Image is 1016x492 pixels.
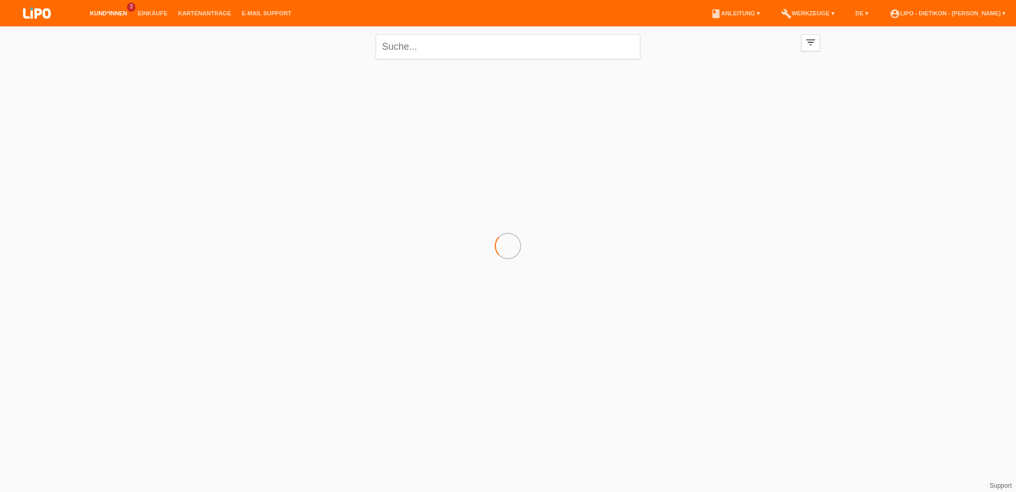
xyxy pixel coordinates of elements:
[127,3,135,12] span: 3
[890,8,900,19] i: account_circle
[850,10,874,16] a: DE ▾
[805,37,817,48] i: filter_list
[711,8,721,19] i: book
[85,10,132,16] a: Kund*innen
[990,482,1012,489] a: Support
[776,10,840,16] a: buildWerkzeuge ▾
[376,34,640,59] input: Suche...
[884,10,1011,16] a: account_circleLIPO - Dietikon - [PERSON_NAME] ▾
[132,10,173,16] a: Einkäufe
[237,10,297,16] a: E-Mail Support
[781,8,792,19] i: build
[11,22,63,30] a: LIPO pay
[173,10,237,16] a: Kartenanträge
[705,10,765,16] a: bookAnleitung ▾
